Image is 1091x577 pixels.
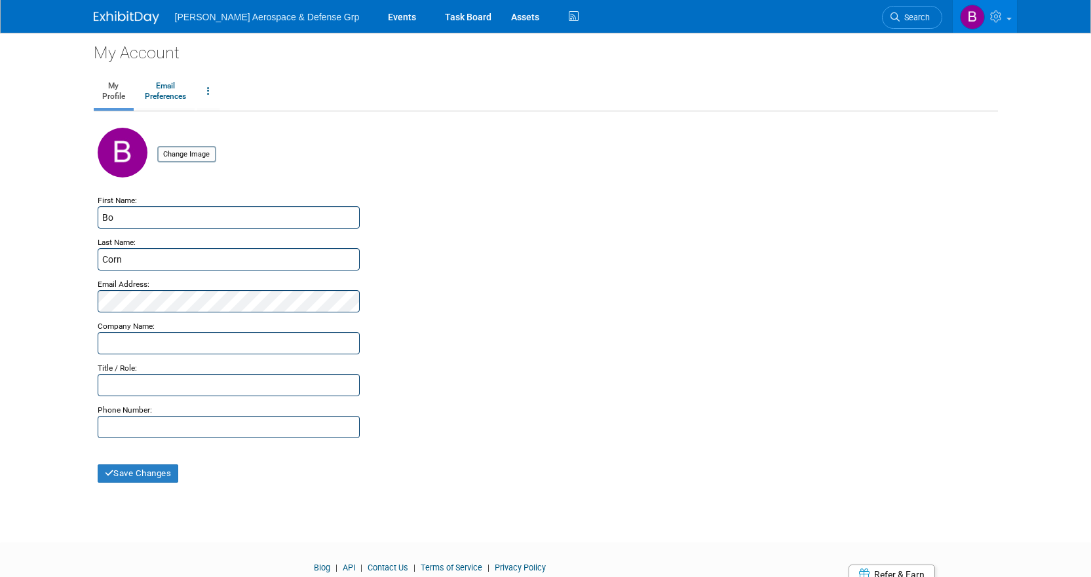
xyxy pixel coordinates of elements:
a: API [343,563,355,572]
small: First Name: [98,196,137,205]
span: | [484,563,493,572]
small: Title / Role: [98,363,137,373]
span: Search [900,12,930,22]
small: Email Address: [98,280,149,289]
div: My Account [94,33,998,64]
a: Search [882,6,942,29]
a: Privacy Policy [495,563,546,572]
small: Phone Number: [98,405,152,415]
a: MyProfile [94,75,134,108]
small: Company Name: [98,322,155,331]
a: Terms of Service [421,563,482,572]
small: Last Name: [98,238,136,247]
img: B.jpg [98,128,147,177]
img: Bo Corn [960,5,985,29]
span: | [410,563,419,572]
span: [PERSON_NAME] Aerospace & Defense Grp [175,12,360,22]
a: Blog [314,563,330,572]
button: Save Changes [98,464,179,483]
img: ExhibitDay [94,11,159,24]
span: | [332,563,341,572]
span: | [357,563,366,572]
a: EmailPreferences [136,75,195,108]
a: Contact Us [368,563,408,572]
